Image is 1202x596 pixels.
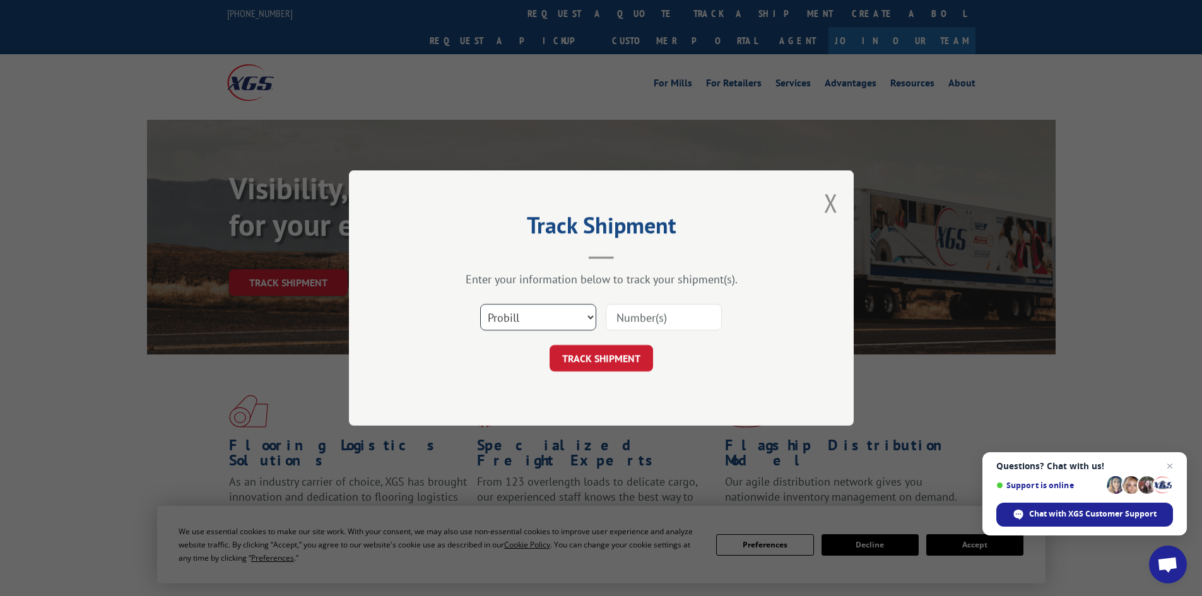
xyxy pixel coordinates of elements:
[606,304,722,330] input: Number(s)
[412,272,791,286] div: Enter your information below to track your shipment(s).
[1029,508,1157,520] span: Chat with XGS Customer Support
[996,481,1102,490] span: Support is online
[550,345,653,371] button: TRACK SHIPMENT
[412,216,791,240] h2: Track Shipment
[1162,459,1177,474] span: Close chat
[824,186,838,219] button: Close modal
[996,503,1173,527] div: Chat with XGS Customer Support
[1149,546,1187,583] div: Open chat
[996,461,1173,471] span: Questions? Chat with us!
